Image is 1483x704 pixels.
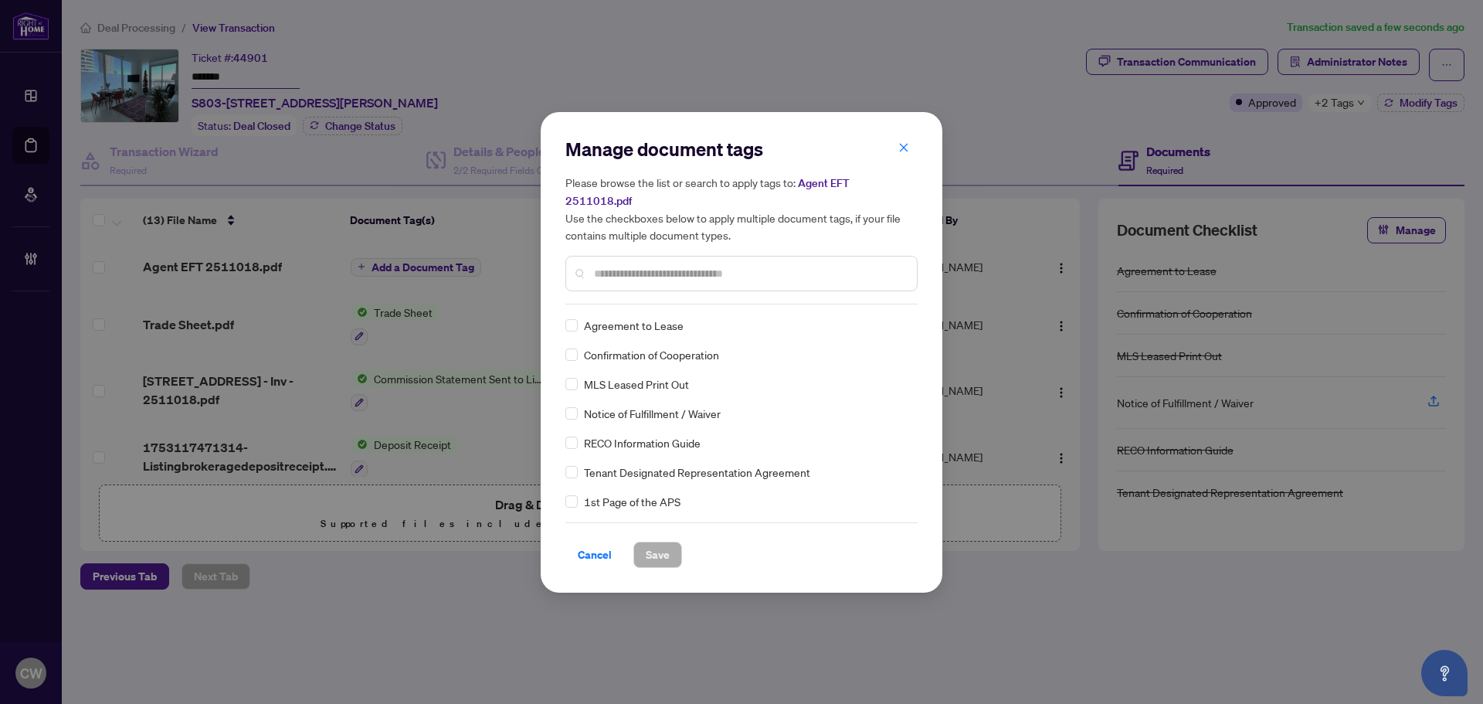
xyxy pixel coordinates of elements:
[584,346,719,363] span: Confirmation of Cooperation
[584,464,810,481] span: Tenant Designated Representation Agreement
[565,137,918,162] h2: Manage document tags
[565,542,624,568] button: Cancel
[578,542,612,567] span: Cancel
[584,376,689,393] span: MLS Leased Print Out
[565,176,850,208] span: Agent EFT 2511018.pdf
[1421,650,1468,696] button: Open asap
[898,142,909,153] span: close
[584,493,680,510] span: 1st Page of the APS
[633,542,682,568] button: Save
[584,317,684,334] span: Agreement to Lease
[584,434,701,451] span: RECO Information Guide
[584,405,721,422] span: Notice of Fulfillment / Waiver
[565,174,918,243] h5: Please browse the list or search to apply tags to: Use the checkboxes below to apply multiple doc...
